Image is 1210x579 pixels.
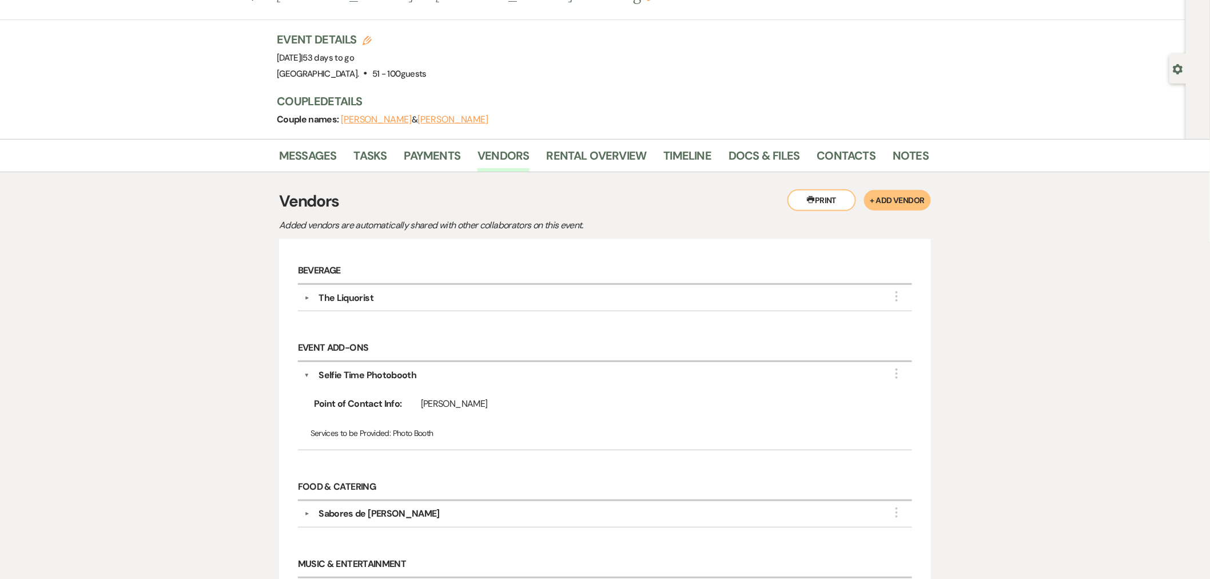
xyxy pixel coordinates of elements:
a: Notes [893,146,929,172]
h6: Music & Entertainment [298,552,912,578]
button: + Add Vendor [864,190,931,211]
span: [DATE] [277,52,354,64]
button: Print [787,189,856,211]
a: Docs & Files [729,146,799,172]
button: [PERSON_NAME] [341,115,412,124]
div: Sabores de [PERSON_NAME] [319,507,440,521]
span: Services to be Provided: [311,428,391,438]
h6: Event Add-Ons [298,335,912,362]
h6: Beverage [298,258,912,285]
button: ▼ [300,511,313,517]
span: Point of Contact Info: [311,397,402,415]
a: Tasks [354,146,387,172]
span: & [341,114,488,125]
button: [PERSON_NAME] [417,115,488,124]
button: ▼ [304,368,310,382]
h3: Event Details [277,31,427,47]
p: Photo Booth [311,427,900,439]
span: 51 - 100 guests [372,68,427,80]
button: Open lead details [1173,63,1183,74]
a: Payments [404,146,461,172]
a: Messages [279,146,337,172]
div: [PERSON_NAME] [421,397,876,411]
a: Timeline [664,146,712,172]
a: Vendors [477,146,529,172]
a: Rental Overview [547,146,647,172]
h3: Couple Details [277,93,917,109]
p: Added vendors are automatically shared with other collaborators on this event. [279,218,679,233]
a: Contacts [817,146,876,172]
span: | [301,52,354,64]
div: The Liquorist [319,291,373,305]
h6: Food & Catering [298,474,912,501]
h3: Vendors [279,189,931,213]
span: Couple names: [277,113,341,125]
div: Selfie Time Photobooth [319,368,416,382]
button: ▼ [300,295,313,301]
span: 53 days to go [303,52,355,64]
span: [GEOGRAPHIC_DATA]. [277,68,359,80]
